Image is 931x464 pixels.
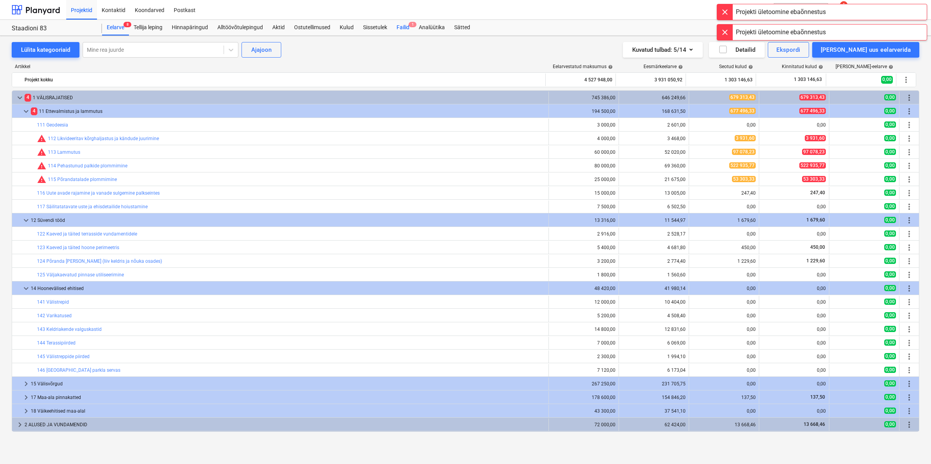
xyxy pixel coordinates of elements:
span: 522 935,77 [799,162,826,169]
span: keyboard_arrow_down [21,107,31,116]
span: Rohkem tegevusi [905,107,914,116]
span: 0,00 [884,285,896,291]
span: 0,00 [884,258,896,264]
div: 12 831,60 [622,327,686,332]
div: Eelarvestatud maksumus [553,64,613,69]
span: 522 935,77 [729,162,756,169]
div: 0,00 [762,286,826,291]
span: Rohkem tegevusi [905,93,914,102]
div: 0,00 [762,354,826,359]
span: keyboard_arrow_right [15,420,25,429]
span: keyboard_arrow_down [15,93,25,102]
div: 2 601,00 [622,122,686,128]
span: 4 [31,107,37,115]
span: Rohkem tegevusi [905,257,914,266]
a: Aktid [268,20,289,35]
div: 21 675,00 [622,177,686,182]
div: 168 631,50 [622,109,686,114]
span: help [817,65,823,69]
a: 116 Uute avade rajamine ja vanade sulgemine palkseintes [37,190,160,196]
span: 0,00 [884,380,896,387]
span: 1 [409,22,416,27]
span: Rohkem tegevusi [905,311,914,320]
div: Artikkel [12,64,546,69]
span: Rohkem tegevusi [905,270,914,279]
div: Analüütika [414,20,450,35]
span: 0,00 [884,162,896,169]
div: 1 VÄLISRAJATISED [25,91,545,104]
div: 25 000,00 [552,177,615,182]
div: 154 846,20 [622,395,686,400]
span: 97 078,23 [732,149,756,155]
div: 5 200,00 [552,313,615,318]
a: 123 Kaeved ja täited hoone perimeetris [37,245,119,250]
div: Staadioni 83 [12,25,93,33]
div: Tellija leping [129,20,167,35]
div: 52 020,00 [622,149,686,155]
div: 13 668,46 [692,422,756,427]
span: help [677,65,683,69]
div: 17 Maa-ala pinnakatted [31,391,545,404]
div: 37 541,10 [622,408,686,414]
div: 11 Ettevalmistus ja lammutus [31,105,545,118]
div: 6 173,04 [622,367,686,373]
span: keyboard_arrow_down [21,216,31,225]
span: 53 303,33 [802,176,826,182]
div: 0,00 [692,122,756,128]
span: 1 303 146,63 [793,76,823,83]
a: 125 Väljakaevatud pinnase utiliseerimine [37,272,124,278]
div: Ajajoon [251,45,272,55]
span: Seotud kulud ületavad prognoosi [37,148,46,157]
div: 646 249,66 [622,95,686,100]
div: 0,00 [762,272,826,278]
div: 41 980,14 [622,286,686,291]
button: Kuvatud tulbad:5/14 [623,42,703,58]
span: 0,00 [884,135,896,141]
span: 0,00 [884,190,896,196]
div: 13 316,00 [552,218,615,223]
span: 679 313,43 [799,94,826,100]
div: 267 250,00 [552,381,615,387]
span: Rohkem tegevusi [905,406,914,416]
span: Rohkem tegevusi [905,352,914,361]
span: Rohkem tegevusi [905,284,914,293]
span: keyboard_arrow_down [21,284,31,293]
a: 113 Lammutus [48,149,80,155]
span: 3 931,60 [805,135,826,141]
a: 111 Geodeesia [37,122,68,128]
a: Eelarve8 [102,20,129,35]
span: 0,00 [884,299,896,305]
span: 0,00 [884,339,896,346]
div: 450,00 [692,245,756,250]
span: 0,00 [884,394,896,400]
div: 178 600,00 [552,395,615,400]
a: 122 Kaeved ja täited terrasside vundamentidele [37,231,137,237]
div: 0,00 [762,367,826,373]
span: 247,40 [809,190,826,195]
span: 0,00 [884,353,896,359]
div: 2 300,00 [552,354,615,359]
span: help [747,65,753,69]
span: 8 [123,22,131,27]
a: 141 Välistrepid [37,299,69,305]
div: 1 560,60 [622,272,686,278]
div: 0,00 [762,231,826,237]
div: 4 527 948,00 [549,74,612,86]
a: 146 [GEOGRAPHIC_DATA] parkla servas [37,367,120,373]
div: 0,00 [762,381,826,387]
div: 2 916,00 [552,231,615,237]
div: Ostutellimused [289,20,335,35]
span: 137,50 [809,394,826,400]
div: 0,00 [762,313,826,318]
div: 0,00 [692,286,756,291]
div: 0,00 [692,313,756,318]
span: Rohkem tegevusi [905,161,914,170]
a: 114 Pehastunud palkide plommimine [48,163,127,169]
span: 97 078,23 [802,149,826,155]
div: 0,00 [692,327,756,332]
span: 0,00 [884,149,896,155]
span: 0,00 [881,76,893,83]
div: 2 ALUSED JA VUNDAMENDID [25,418,545,431]
span: Rohkem tegevusi [905,393,914,402]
